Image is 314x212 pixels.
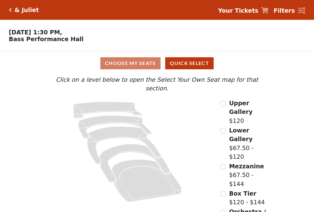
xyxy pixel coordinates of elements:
[229,99,270,125] label: $120
[229,162,270,188] label: $67.50 - $144
[165,57,214,69] button: Quick Select
[229,189,265,207] label: $120 - $144
[229,126,270,161] label: $67.50 - $120
[274,7,295,14] strong: Filters
[112,159,182,202] path: Orchestra / Parterre Circle - Seats Available: 27
[44,75,270,93] p: Click on a level below to open the Select Your Own Seat map for that section.
[15,6,39,14] h5: & Juliet
[274,6,305,15] a: Filters
[229,163,264,170] span: Mezzanine
[218,6,269,15] a: Your Tickets
[73,102,143,119] path: Upper Gallery - Seats Available: 295
[79,115,152,139] path: Lower Gallery - Seats Available: 59
[229,127,253,143] span: Lower Gallery
[229,190,256,197] span: Box Tier
[9,8,12,12] a: Click here to go back to filters
[229,100,253,115] span: Upper Gallery
[218,7,258,14] strong: Your Tickets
